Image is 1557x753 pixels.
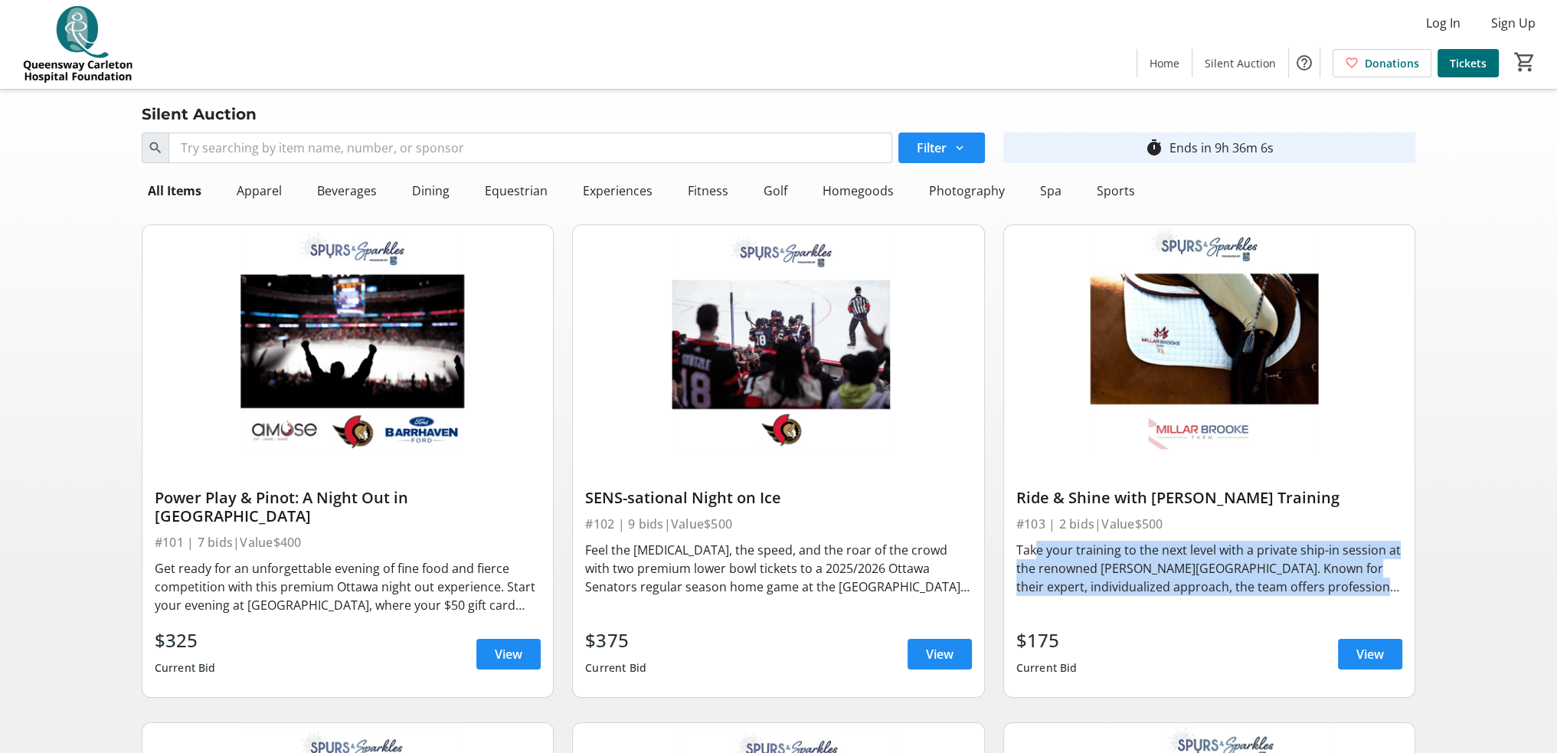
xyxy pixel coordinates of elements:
[1338,639,1402,670] a: View
[1356,645,1384,663] span: View
[155,532,541,553] div: #101 | 7 bids | Value $400
[1145,139,1163,157] mat-icon: timer_outline
[142,175,208,206] div: All Items
[757,175,793,206] div: Golf
[585,627,646,654] div: $375
[1169,139,1274,157] div: Ends in 9h 36m 6s
[1034,175,1068,206] div: Spa
[479,175,554,206] div: Equestrian
[1333,49,1431,77] a: Donations
[585,654,646,682] div: Current Bid
[1491,14,1536,32] span: Sign Up
[1426,14,1461,32] span: Log In
[1192,49,1288,77] a: Silent Auction
[1016,627,1078,654] div: $175
[155,654,216,682] div: Current Bid
[1137,49,1192,77] a: Home
[476,639,541,670] a: View
[155,627,216,654] div: $325
[155,489,541,525] div: Power Play & Pinot: A Night Out in [GEOGRAPHIC_DATA]
[142,225,553,457] img: Power Play & Pinot: A Night Out in Ottawa
[1016,654,1078,682] div: Current Bid
[816,175,900,206] div: Homegoods
[923,175,1011,206] div: Photography
[1016,513,1402,535] div: #103 | 2 bids | Value $500
[1438,49,1499,77] a: Tickets
[1479,11,1548,35] button: Sign Up
[926,645,953,663] span: View
[1004,225,1415,457] img: Ride & Shine with Millar Brooke Training
[311,175,383,206] div: Beverages
[585,513,971,535] div: #102 | 9 bids | Value $500
[1365,55,1419,71] span: Donations
[917,139,947,157] span: Filter
[1450,55,1487,71] span: Tickets
[132,102,266,126] div: Silent Auction
[1205,55,1276,71] span: Silent Auction
[1016,541,1402,596] div: Take your training to the next level with a private ship-in session at the renowned [PERSON_NAME]...
[155,559,541,614] div: Get ready for an unforgettable evening of fine food and fierce competition with this premium Otta...
[406,175,456,206] div: Dining
[577,175,659,206] div: Experiences
[898,133,985,163] button: Filter
[9,6,146,83] img: QCH Foundation's Logo
[573,225,983,457] img: SENS-sational Night on Ice
[682,175,734,206] div: Fitness
[1150,55,1179,71] span: Home
[495,645,522,663] span: View
[585,541,971,596] div: Feel the [MEDICAL_DATA], the speed, and the roar of the crowd with two premium lower bowl tickets...
[1289,47,1320,78] button: Help
[585,489,971,507] div: SENS-sational Night on Ice
[1016,489,1402,507] div: Ride & Shine with [PERSON_NAME] Training
[168,133,892,163] input: Try searching by item name, number, or sponsor
[1091,175,1141,206] div: Sports
[1511,48,1539,76] button: Cart
[231,175,288,206] div: Apparel
[1414,11,1473,35] button: Log In
[908,639,972,670] a: View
